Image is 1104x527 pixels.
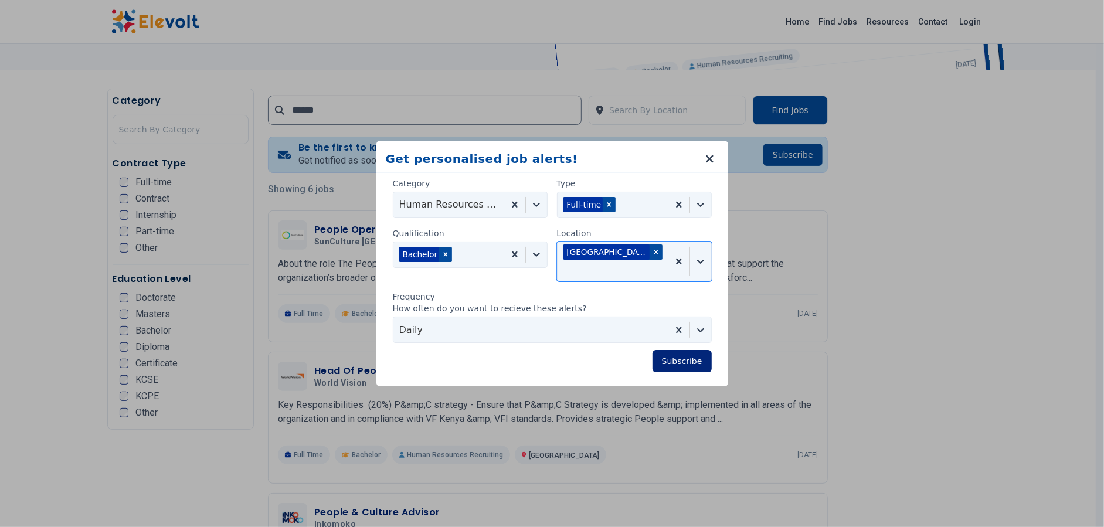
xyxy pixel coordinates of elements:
[653,350,712,372] button: Subscribe
[386,151,578,167] h2: Get personalised job alerts!
[393,227,548,239] p: Qualification
[1045,471,1104,527] iframe: Chat Widget
[393,178,548,189] p: Category
[393,302,712,314] p: How often do you want to recieve these alerts?
[650,244,663,260] div: Remove Nairobi
[399,247,440,262] div: Bachelor
[557,227,712,239] p: Location
[557,178,712,189] p: Type
[563,244,650,260] div: [GEOGRAPHIC_DATA]
[563,197,603,212] div: Full-time
[439,247,452,262] div: Remove Bachelor
[393,291,712,302] p: Frequency
[603,197,616,212] div: Remove Full-time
